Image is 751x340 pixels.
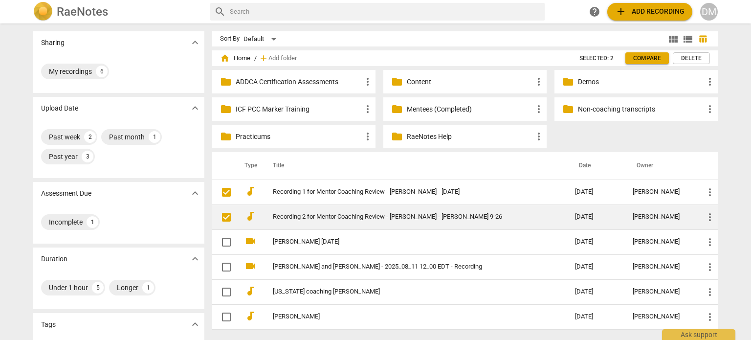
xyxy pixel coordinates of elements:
span: folder [562,103,574,115]
span: more_vert [362,131,374,142]
a: [PERSON_NAME] and [PERSON_NAME] - 2025_08_11 12_00 EDT - Recording [273,263,540,271]
button: Tile view [666,32,681,46]
div: Ask support [662,329,735,340]
span: expand_more [189,37,201,48]
td: [DATE] [567,204,625,229]
div: [PERSON_NAME] [633,263,688,271]
button: Show more [188,186,202,201]
button: Show more [188,317,202,332]
span: more_vert [362,76,374,88]
td: [DATE] [567,254,625,279]
span: audiotrack [244,185,256,197]
button: Table view [695,32,710,46]
span: folder [391,131,403,142]
span: folder [220,131,232,142]
p: RaeNotes Help [407,132,533,142]
span: view_list [682,33,694,45]
div: Past year [49,152,78,161]
span: more_vert [704,261,716,273]
h2: RaeNotes [57,5,108,19]
p: Upload Date [41,103,78,113]
a: [PERSON_NAME] [273,313,540,320]
span: add [615,6,627,18]
a: Recording 1 for Mentor Coaching Review - [PERSON_NAME] - [DATE] [273,188,540,196]
span: home [220,53,230,63]
div: Sort By [220,35,240,43]
span: more_vert [704,76,716,88]
span: view_module [667,33,679,45]
a: Help [586,3,603,21]
span: folder [220,76,232,88]
span: folder [220,103,232,115]
td: [DATE] [567,279,625,304]
p: Mentees (Completed) [407,104,533,114]
span: folder [562,76,574,88]
span: expand_more [189,187,201,199]
p: Assessment Due [41,188,91,199]
span: expand_more [189,102,201,114]
span: / [254,55,257,62]
a: Recording 2 for Mentor Coaching Review - [PERSON_NAME] - [PERSON_NAME] 9-26 [273,213,540,221]
p: Content [407,77,533,87]
span: audiotrack [244,210,256,222]
p: Non-coaching transcripts [578,104,704,114]
a: LogoRaeNotes [33,2,202,22]
div: [PERSON_NAME] [633,213,688,221]
div: Incomplete [49,217,83,227]
span: Compare [633,54,661,63]
div: Past week [49,132,80,142]
span: folder [391,76,403,88]
div: [PERSON_NAME] [633,313,688,320]
a: [PERSON_NAME] [DATE] [273,238,540,246]
div: Past month [109,132,145,142]
img: Logo [33,2,53,22]
span: Delete [681,54,702,63]
p: Duration [41,254,67,264]
p: ADDCA Certification Assessments [236,77,362,87]
span: more_vert [533,103,545,115]
th: Type [237,152,261,180]
th: Owner [625,152,696,180]
th: Date [567,152,625,180]
div: My recordings [49,67,92,76]
button: List view [681,32,695,46]
span: more_vert [533,76,545,88]
span: search [214,6,226,18]
span: expand_more [189,253,201,265]
div: [PERSON_NAME] [633,238,688,246]
div: Longer [117,283,138,293]
span: expand_more [189,318,201,330]
span: audiotrack [244,310,256,322]
p: Tags [41,319,56,330]
span: add [259,53,268,63]
th: Title [261,152,567,180]
span: help [589,6,600,18]
p: Practicums [236,132,362,142]
p: Sharing [41,38,65,48]
span: more_vert [704,211,716,223]
span: more_vert [533,131,545,142]
span: more_vert [704,286,716,298]
div: 3 [82,151,93,162]
div: 2 [84,131,96,143]
button: Show more [188,251,202,266]
span: Add recording [615,6,685,18]
div: Under 1 hour [49,283,88,293]
input: Search [230,4,541,20]
div: 1 [87,216,98,228]
div: [PERSON_NAME] [633,188,688,196]
button: Upload [607,3,692,21]
a: Compare [625,52,669,64]
p: ICF PCC Marker Training [236,104,362,114]
span: table_chart [698,34,707,44]
span: Add folder [268,55,297,62]
div: 1 [142,282,154,294]
span: more_vert [704,103,716,115]
a: [US_STATE] coaching [PERSON_NAME] [273,288,540,295]
button: Delete [673,52,710,64]
span: folder [391,103,403,115]
button: DM [700,3,718,21]
div: [PERSON_NAME] [633,288,688,295]
span: more_vert [704,311,716,323]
